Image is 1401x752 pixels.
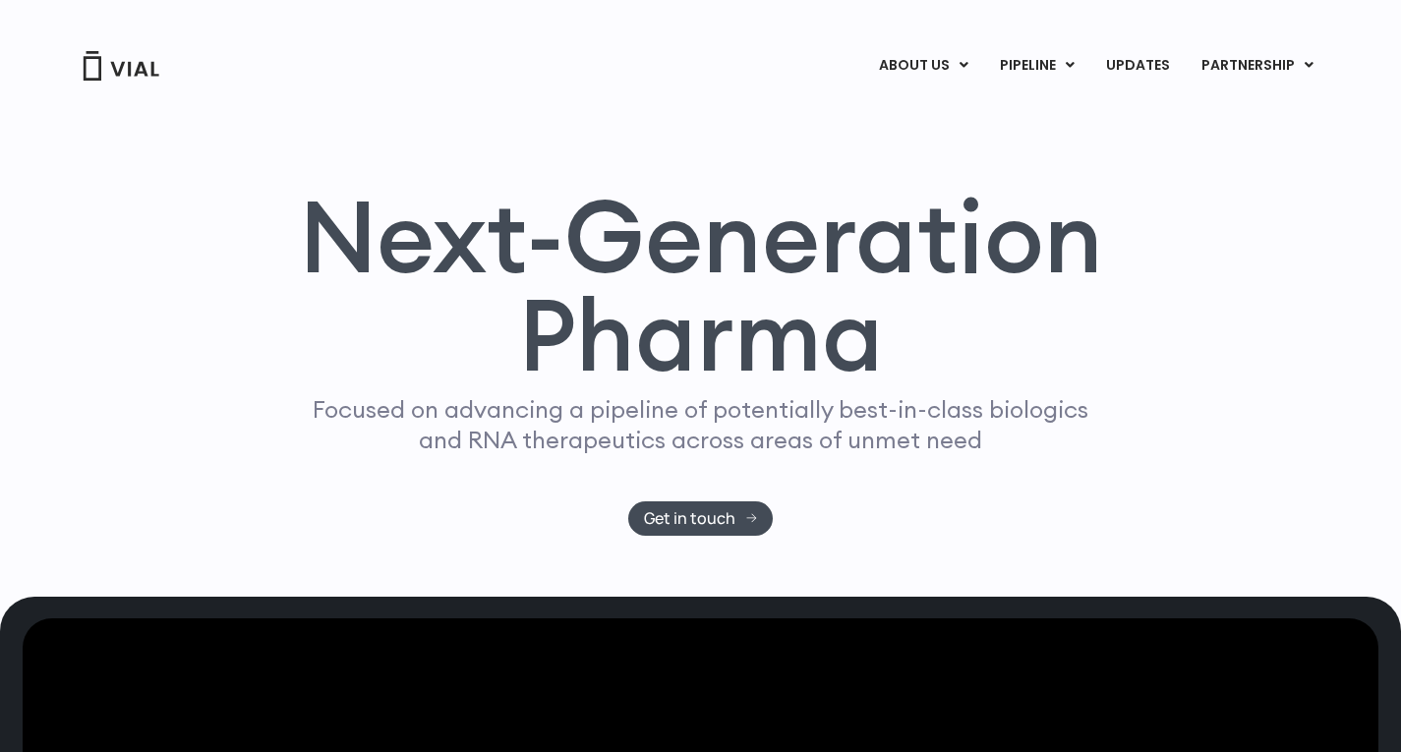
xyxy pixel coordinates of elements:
a: PARTNERSHIPMenu Toggle [1186,49,1329,83]
a: ABOUT USMenu Toggle [863,49,983,83]
a: UPDATES [1090,49,1185,83]
img: Vial Logo [82,51,160,81]
p: Focused on advancing a pipeline of potentially best-in-class biologics and RNA therapeutics acros... [305,394,1097,455]
span: Get in touch [644,511,735,526]
a: PIPELINEMenu Toggle [984,49,1089,83]
h1: Next-Generation Pharma [275,187,1127,385]
a: Get in touch [628,501,773,536]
